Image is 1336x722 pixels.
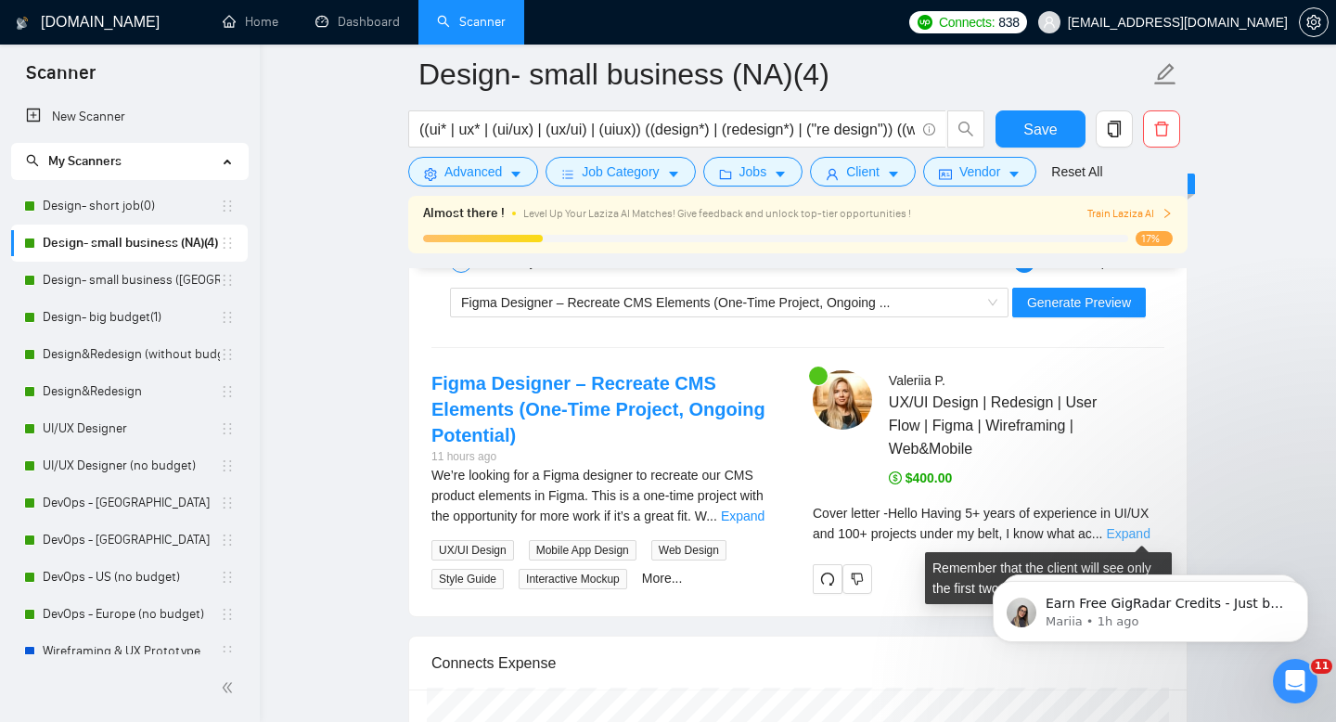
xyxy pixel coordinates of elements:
li: Design- short job(0) [11,187,248,225]
span: UX/UI Design [431,540,514,561]
span: 17% [1136,231,1173,246]
li: Design&Redesign [11,373,248,410]
button: Generate Preview [1012,288,1146,317]
span: copy [1097,121,1132,137]
button: delete [1143,110,1180,148]
a: DevOps - Europe (no budget) [43,596,220,633]
li: DevOps - Europe (no budget) [11,596,248,633]
span: Valeriia P . [889,373,945,388]
input: Scanner name... [418,51,1150,97]
li: Wireframing & UX Prototype [11,633,248,670]
button: Save [996,110,1085,148]
a: setting [1299,15,1329,30]
li: Design- small business (NA)(4) [11,225,248,262]
span: Client [846,161,880,182]
span: Cover letter - Hello Having 5+ years of experience in UI/UX and 100+ projects under my belt, I kn... [813,506,1149,541]
span: holder [220,607,235,622]
span: edit [1153,62,1177,86]
img: logo [16,8,29,38]
div: We’re looking for a Figma designer to recreate our CMS product elements in Figma. This is a one-t... [431,465,783,526]
img: c1VvKIttGVViXNJL2ESZaUf3zaf4LsFQKa-J0jOo-moCuMrl1Xwh1qxgsHaISjvPQe [813,370,872,430]
span: redo [814,572,841,587]
li: Design- small business (Europe)(4) [11,262,248,299]
span: 838 [998,12,1019,32]
span: holder [220,533,235,548]
button: folderJobscaret-down [703,157,803,187]
a: New Scanner [26,98,233,135]
a: Wireframing & UX Prototype [43,633,220,670]
span: caret-down [1008,167,1021,181]
button: settingAdvancedcaret-down [408,157,538,187]
span: My Scanners [48,153,122,169]
span: Figma Designer – Recreate CMS Elements (One-Time Project, Ongoing ... [461,295,890,310]
span: UX/UI Design | Redesign | User Flow | Figma | Wireframing | Web&Mobile [889,391,1110,460]
a: dashboardDashboard [315,14,400,30]
span: Train Laziza AI [1087,205,1173,223]
span: holder [220,199,235,213]
span: right [1162,208,1173,219]
span: delete [1144,121,1179,137]
span: We’re looking for a Figma designer to recreate our CMS product elements in Figma. This is a one-t... [431,468,764,523]
span: $400.00 [889,471,953,485]
a: Figma Designer – Recreate CMS Elements (One-Time Project, Ongoing Potential) [431,373,765,445]
input: Search Freelance Jobs... [419,118,915,141]
iframe: Intercom live chat [1273,659,1317,703]
a: homeHome [223,14,278,30]
span: Job Category [582,161,659,182]
img: upwork-logo.png [918,15,932,30]
span: holder [220,570,235,585]
span: user [826,167,839,181]
button: redo [813,564,842,594]
a: searchScanner [437,14,506,30]
a: Design&Redesign [43,373,220,410]
a: DevOps - [GEOGRAPHIC_DATA] [43,484,220,522]
a: DevOps - US (no budget) [43,559,220,596]
a: UI/UX Designer (no budget) [43,447,220,484]
span: holder [220,273,235,288]
span: My Scanners [26,153,122,169]
span: Mobile App Design [529,540,636,561]
span: Scanner [11,59,110,98]
a: Design- small business (NA)(4) [43,225,220,262]
span: Web Design [651,540,726,561]
a: Expand [1106,526,1150,541]
span: setting [1300,15,1328,30]
span: Advanced [444,161,502,182]
span: Level Up Your Laziza AI Matches! Give feedback and unlock top-tier opportunities ! [523,207,911,220]
span: idcard [939,167,952,181]
button: setting [1299,7,1329,37]
span: search [948,121,983,137]
span: double-left [221,678,239,697]
span: holder [220,644,235,659]
span: info-circle [923,123,935,135]
span: dollar [889,471,902,484]
li: Design&Redesign (without budget) [11,336,248,373]
li: UI/UX Designer (no budget) [11,447,248,484]
a: Expand [721,509,764,523]
button: barsJob Categorycaret-down [546,157,695,187]
span: caret-down [509,167,522,181]
span: holder [220,384,235,399]
span: ... [706,509,717,523]
div: 11 hours ago [431,448,783,466]
iframe: Intercom notifications message [965,542,1336,672]
span: holder [220,236,235,251]
span: holder [220,421,235,436]
span: bars [561,167,574,181]
span: ... [1092,526,1103,541]
span: setting [424,167,437,181]
span: Save [1023,118,1057,141]
span: holder [220,310,235,325]
li: Design- big budget(1) [11,299,248,336]
li: DevOps - US (no budget) [11,559,248,596]
span: holder [220,347,235,362]
a: Design- small business ([GEOGRAPHIC_DATA])(4) [43,262,220,299]
span: dislike [851,572,864,587]
span: Generate Preview [1027,292,1131,313]
button: dislike [842,564,872,594]
a: Reset All [1051,161,1102,182]
a: DevOps - [GEOGRAPHIC_DATA] [43,522,220,559]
